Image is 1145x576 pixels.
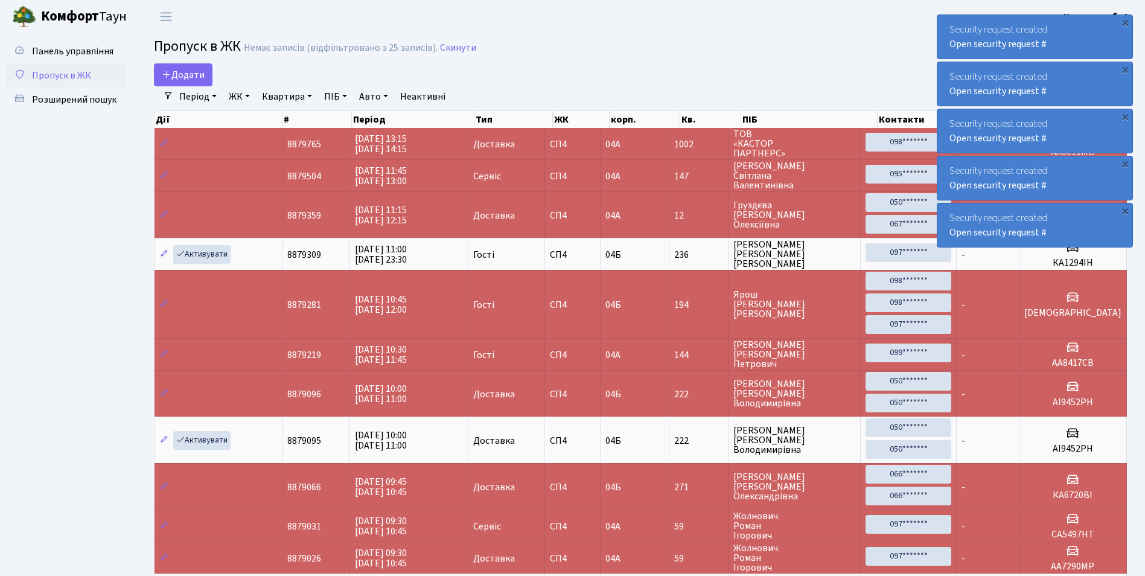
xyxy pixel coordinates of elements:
[355,382,407,406] span: [DATE] 10:00 [DATE] 11:00
[962,388,965,401] span: -
[282,111,352,128] th: #
[1119,205,1131,217] div: ×
[473,436,515,446] span: Доставка
[949,226,1047,239] a: Open security request #
[287,434,321,447] span: 8879095
[962,481,965,494] span: -
[962,348,965,362] span: -
[550,389,595,399] span: СП4
[287,552,321,565] span: 8879026
[355,293,407,316] span: [DATE] 10:45 [DATE] 12:00
[937,109,1132,153] div: Security request created
[355,514,407,538] span: [DATE] 09:30 [DATE] 10:45
[287,481,321,494] span: 8879066
[41,7,127,27] span: Таун
[287,388,321,401] span: 8879096
[550,211,595,220] span: СП4
[355,546,407,570] span: [DATE] 09:30 [DATE] 10:45
[355,475,407,499] span: [DATE] 09:45 [DATE] 10:45
[962,298,965,312] span: -
[610,111,680,128] th: корп.
[674,139,723,149] span: 1002
[354,86,393,107] a: Авто
[741,111,877,128] th: ПІБ
[154,36,241,57] span: Пропуск в ЖК
[674,300,723,310] span: 194
[352,111,474,128] th: Період
[605,298,621,312] span: 04Б
[32,93,116,106] span: Розширений пошук
[605,209,620,222] span: 04А
[949,37,1047,51] a: Open security request #
[1064,10,1131,24] a: Консьєрж б. 4.
[287,248,321,261] span: 8879309
[12,5,36,29] img: logo.png
[733,472,855,501] span: [PERSON_NAME] [PERSON_NAME] Олександрівна
[473,139,515,149] span: Доставка
[473,211,515,220] span: Доставка
[733,240,855,269] span: [PERSON_NAME] [PERSON_NAME] [PERSON_NAME]
[473,350,494,360] span: Гості
[6,63,127,88] a: Пропуск в ЖК
[605,434,621,447] span: 04Б
[605,552,620,565] span: 04А
[473,522,501,531] span: Сервіс
[878,111,976,128] th: Контакти
[473,482,515,492] span: Доставка
[355,164,407,188] span: [DATE] 11:45 [DATE] 13:00
[287,170,321,183] span: 8879504
[355,429,407,452] span: [DATE] 10:00 [DATE] 11:00
[605,481,621,494] span: 04Б
[962,520,965,533] span: -
[287,520,321,533] span: 8879031
[733,200,855,229] span: Груздєва [PERSON_NAME] Олексіївна
[550,522,595,531] span: СП4
[733,543,855,572] span: Жолнович Роман Ігорович
[287,298,321,312] span: 8879281
[473,250,494,260] span: Гості
[937,62,1132,106] div: Security request created
[733,379,855,408] span: [PERSON_NAME] [PERSON_NAME] Володимирівна
[1119,16,1131,28] div: ×
[32,69,91,82] span: Пропуск в ЖК
[1024,561,1121,572] h5: AA7290MP
[1024,490,1121,501] h5: КА6720ВІ
[1119,110,1131,123] div: ×
[733,340,855,369] span: [PERSON_NAME] [PERSON_NAME] Петрович
[962,434,965,447] span: -
[674,436,723,446] span: 222
[287,348,321,362] span: 8879219
[1024,307,1121,319] h5: [DEMOGRAPHIC_DATA]
[674,389,723,399] span: 222
[355,243,407,266] span: [DATE] 11:00 [DATE] 23:30
[733,426,855,455] span: [PERSON_NAME] [PERSON_NAME] Володимирівна
[674,171,723,181] span: 147
[173,245,231,264] a: Активувати
[41,7,99,26] b: Комфорт
[257,86,317,107] a: Квартира
[1024,443,1121,455] h5: АІ9452РН
[733,290,855,319] span: Ярош [PERSON_NAME] [PERSON_NAME]
[1024,257,1121,269] h5: КА1294ІН
[550,171,595,181] span: СП4
[154,63,212,86] a: Додати
[1119,63,1131,75] div: ×
[6,39,127,63] a: Панель управління
[674,211,723,220] span: 12
[937,203,1132,247] div: Security request created
[680,111,741,128] th: Кв.
[550,436,595,446] span: СП4
[355,203,407,227] span: [DATE] 11:15 [DATE] 12:15
[937,15,1132,59] div: Security request created
[224,86,255,107] a: ЖК
[674,554,723,563] span: 59
[733,511,855,540] span: Жолнович Роман Ігорович
[395,86,450,107] a: Неактивні
[1024,529,1121,540] h5: CA5497HT
[473,554,515,563] span: Доставка
[1119,158,1131,170] div: ×
[155,111,282,128] th: Дії
[550,350,595,360] span: СП4
[674,350,723,360] span: 144
[674,522,723,531] span: 59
